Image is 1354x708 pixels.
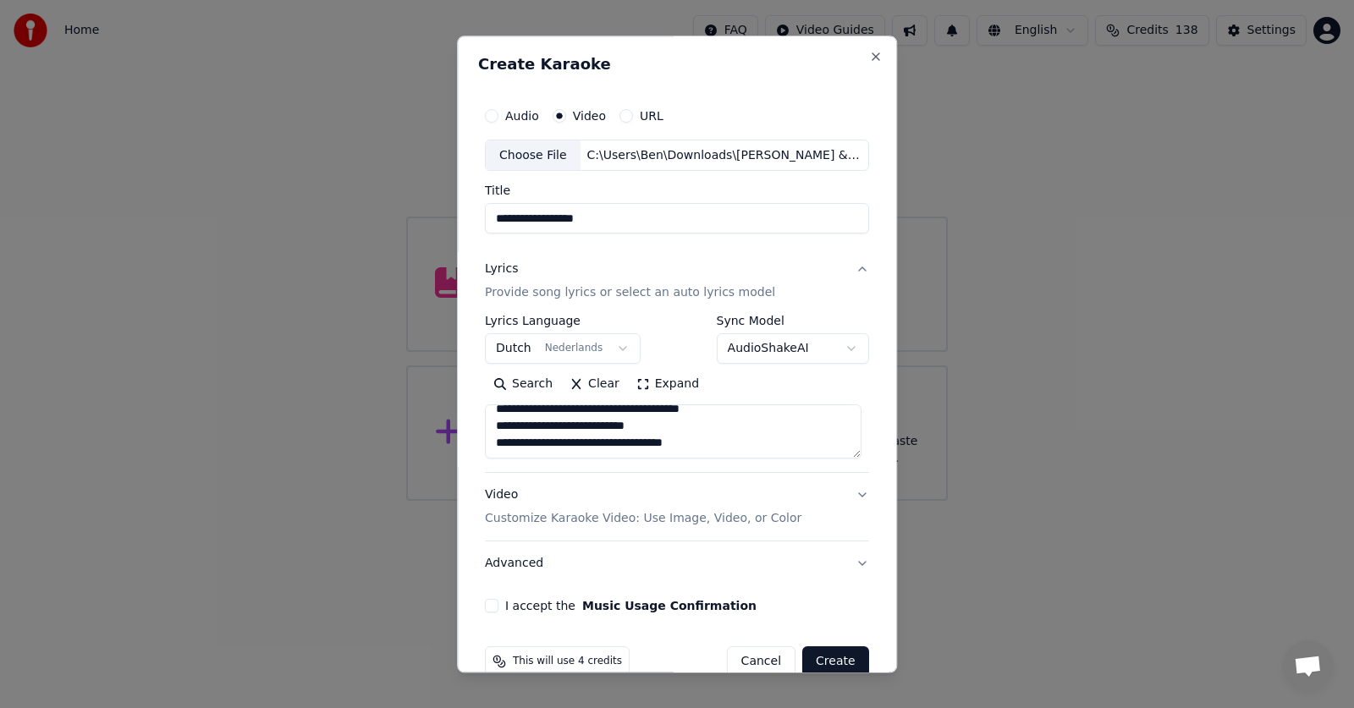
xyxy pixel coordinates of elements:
label: Title [485,185,869,197]
label: Audio [505,110,539,122]
button: Expand [628,371,707,398]
div: Lyrics [485,261,518,278]
label: Sync Model [717,316,869,327]
p: Customize Karaoke Video: Use Image, Video, or Color [485,511,801,528]
button: LyricsProvide song lyrics or select an auto lyrics model [485,248,869,316]
button: Cancel [727,647,795,678]
label: Lyrics Language [485,316,641,327]
span: This will use 4 credits [513,656,622,669]
button: Search [485,371,561,398]
label: URL [640,110,663,122]
button: Advanced [485,542,869,586]
button: VideoCustomize Karaoke Video: Use Image, Video, or Color [485,474,869,541]
p: Provide song lyrics or select an auto lyrics model [485,285,775,302]
div: Video [485,487,801,528]
label: Video [573,110,606,122]
h2: Create Karaoke [478,57,876,72]
div: Choose File [486,140,581,171]
label: I accept the [505,601,757,612]
div: C:\Users\Ben\Downloads\[PERSON_NAME] & [PERSON_NAME] - Wat Een Hete Zomer (Officiële Video).mp4 [581,147,868,164]
button: I accept the [582,601,757,612]
button: Clear [561,371,628,398]
div: LyricsProvide song lyrics or select an auto lyrics model [485,316,869,473]
button: Create [802,647,869,678]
